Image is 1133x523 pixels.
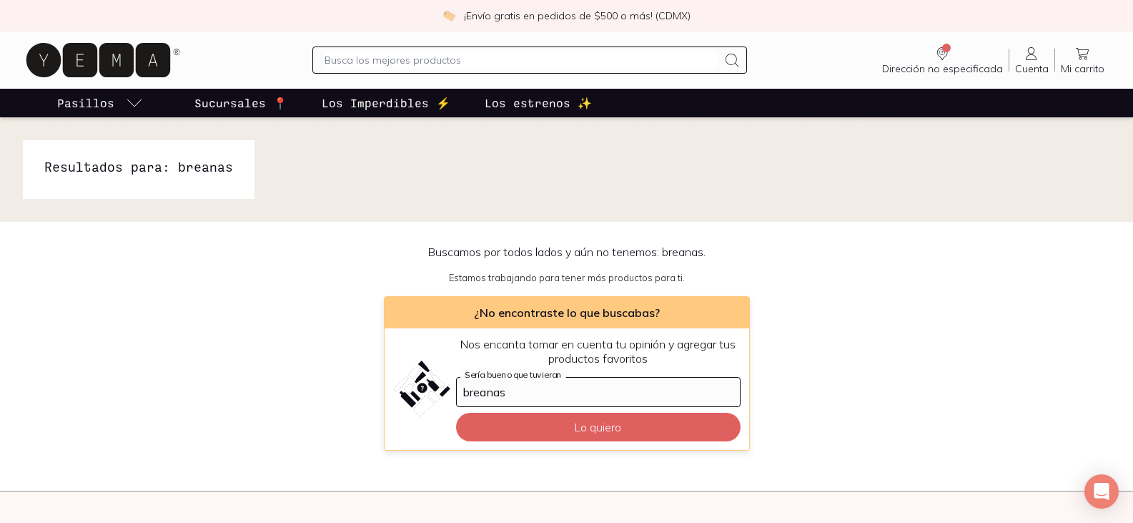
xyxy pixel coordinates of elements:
span: Cuenta [1015,62,1049,75]
a: Dirección no especificada [876,45,1009,75]
p: Los Imperdibles ⚡️ [322,94,450,112]
div: Open Intercom Messenger [1084,474,1119,509]
a: Cuenta [1009,45,1054,75]
a: Los Imperdibles ⚡️ [319,89,453,117]
p: Los estrenos ✨ [485,94,592,112]
h1: Resultados para: breanas [44,157,233,176]
button: Lo quiero [456,413,741,441]
span: Mi carrito [1061,62,1104,75]
a: Mi carrito [1055,45,1110,75]
label: Sería bueno que tuvieran [460,369,566,380]
p: Pasillos [57,94,114,112]
p: Nos encanta tomar en cuenta tu opinión y agregar tus productos favoritos [456,337,741,366]
input: Busca los mejores productos [325,52,718,69]
p: Sucursales 📍 [194,94,287,112]
img: check [442,9,455,22]
a: Los estrenos ✨ [482,89,595,117]
div: ¿No encontraste lo que buscabas? [385,297,749,328]
a: pasillo-todos-link [54,89,146,117]
p: ¡Envío gratis en pedidos de $500 o más! (CDMX) [464,9,691,23]
span: Dirección no especificada [882,62,1003,75]
a: Sucursales 📍 [192,89,290,117]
